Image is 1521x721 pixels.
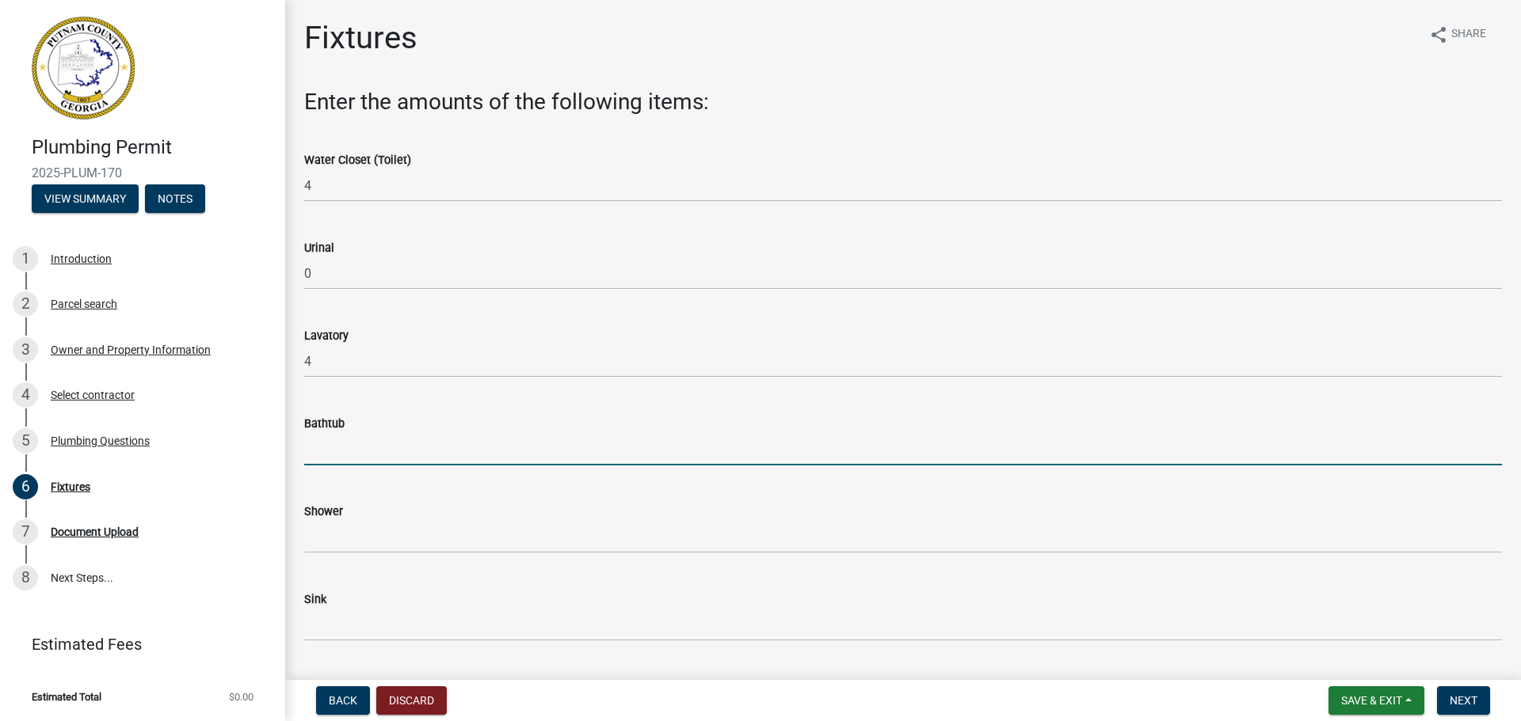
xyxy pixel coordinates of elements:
span: Back [329,694,357,707]
div: 4 [13,382,38,408]
button: Notes [145,184,205,213]
label: Shower [304,507,343,518]
div: 1 [13,246,38,271]
div: 3 [13,337,38,362]
button: Discard [376,686,447,715]
div: Select contractor [51,389,135,400]
button: Save & Exit [1328,686,1424,715]
div: 8 [13,565,38,590]
wm-modal-confirm: Notes [145,193,205,206]
button: shareShare [1416,19,1499,50]
div: Fixtures [51,481,90,492]
span: $0.00 [229,692,253,702]
div: Owner and Property Information [51,344,211,355]
div: Introduction [51,253,112,264]
wm-modal-confirm: Summary [32,193,139,206]
span: Share [1451,25,1486,44]
a: Estimated Fees [13,628,260,660]
label: Sink [304,594,326,605]
img: Putnam County, Georgia [32,17,135,120]
span: Save & Exit [1341,694,1402,707]
span: 2025-PLUM-170 [32,165,253,180]
i: share [1429,25,1448,44]
button: Back [316,686,370,715]
div: 7 [13,519,38,545]
div: 6 [13,474,38,499]
div: Parcel search [51,298,117,309]
div: 2 [13,291,38,317]
label: Lavatory [304,331,349,342]
h4: Plumbing Permit [32,136,273,159]
span: Next [1450,694,1477,707]
label: Urinal [304,243,334,254]
div: Document Upload [51,526,139,537]
div: Plumbing Questions [51,435,150,446]
label: Water Closet (Toilet) [304,155,411,166]
button: View Summary [32,184,139,213]
button: Next [1437,686,1490,715]
h1: Fixtures [304,19,417,57]
div: 5 [13,428,38,453]
label: Bathtub [304,419,345,430]
h3: Enter the amounts of the following items: [304,89,1502,116]
span: Estimated Total [32,692,101,702]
